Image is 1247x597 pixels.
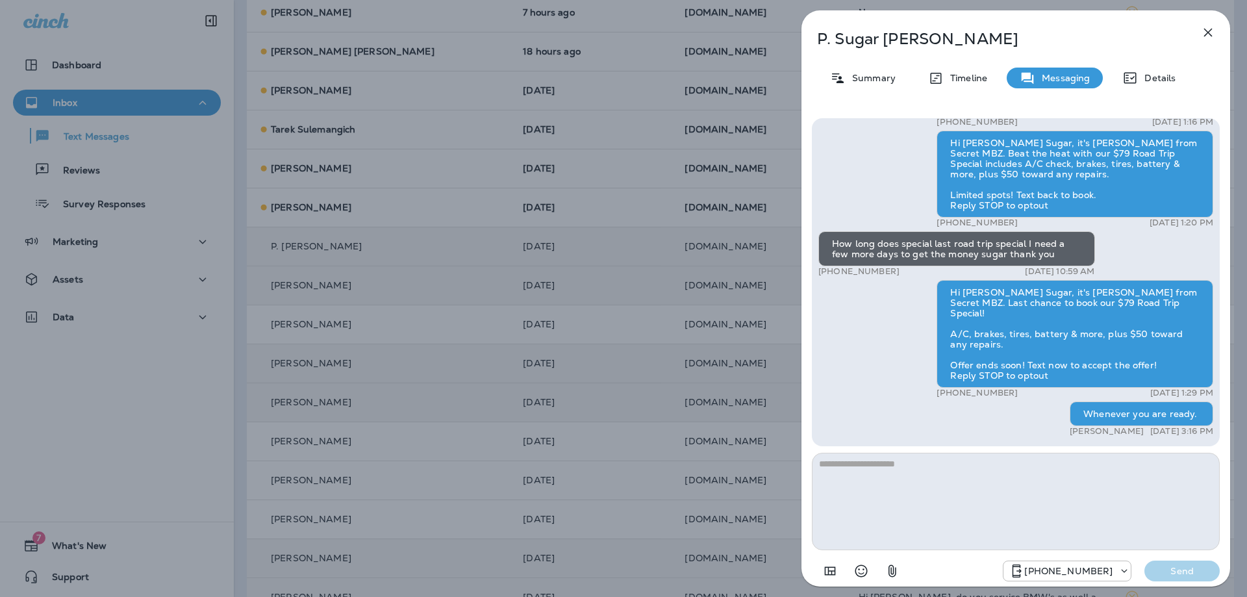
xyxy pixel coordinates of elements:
[944,73,987,83] p: Timeline
[1150,218,1213,228] p: [DATE] 1:20 PM
[937,218,1018,228] p: [PHONE_NUMBER]
[937,131,1213,218] div: Hi [PERSON_NAME] Sugar, it's [PERSON_NAME] from Secret MBZ. Beat the heat with our $79 Road Trip ...
[1035,73,1090,83] p: Messaging
[846,73,896,83] p: Summary
[937,388,1018,398] p: [PHONE_NUMBER]
[937,280,1213,388] div: Hi [PERSON_NAME] Sugar, it's [PERSON_NAME] from Secret MBZ. Last chance to book our $79 Road Trip...
[818,231,1095,266] div: How long does special last road trip special I need a few more days to get the money sugar thank you
[817,558,843,584] button: Add in a premade template
[1138,73,1176,83] p: Details
[1150,388,1213,398] p: [DATE] 1:29 PM
[818,266,900,277] p: [PHONE_NUMBER]
[1150,426,1213,437] p: [DATE] 3:16 PM
[1025,266,1094,277] p: [DATE] 10:59 AM
[937,117,1018,127] p: [PHONE_NUMBER]
[1024,566,1113,576] p: [PHONE_NUMBER]
[1070,426,1144,437] p: [PERSON_NAME]
[848,558,874,584] button: Select an emoji
[1152,117,1213,127] p: [DATE] 1:16 PM
[1003,563,1131,579] div: +1 (424) 433-6149
[1070,401,1213,426] div: Whenever you are ready.
[817,30,1172,48] p: P. Sugar [PERSON_NAME]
